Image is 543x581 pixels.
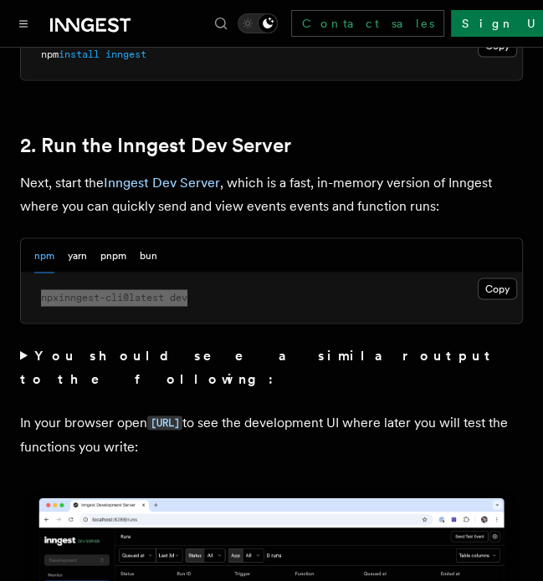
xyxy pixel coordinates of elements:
[59,291,164,303] span: inngest-cli@latest
[170,291,187,303] span: dev
[13,13,33,33] button: Toggle navigation
[41,48,59,60] span: npm
[20,410,523,458] p: In your browser open to see the development UI where later you will test the functions you write:
[20,344,523,390] summary: You should see a similar output to the following:
[20,134,291,157] a: 2. Run the Inngest Dev Server
[59,48,100,60] span: install
[68,238,87,273] button: yarn
[20,347,497,386] strong: You should see a similar output to the following:
[147,414,182,430] a: [URL]
[147,415,182,430] code: [URL]
[105,48,146,60] span: inngest
[478,278,517,299] button: Copy
[100,238,126,273] button: pnpm
[41,291,59,303] span: npx
[34,238,54,273] button: npm
[140,238,157,273] button: bun
[211,13,231,33] button: Find something...
[104,174,220,190] a: Inngest Dev Server
[291,10,444,37] a: Contact sales
[238,13,278,33] button: Toggle dark mode
[20,171,523,217] p: Next, start the , which is a fast, in-memory version of Inngest where you can quickly send and vi...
